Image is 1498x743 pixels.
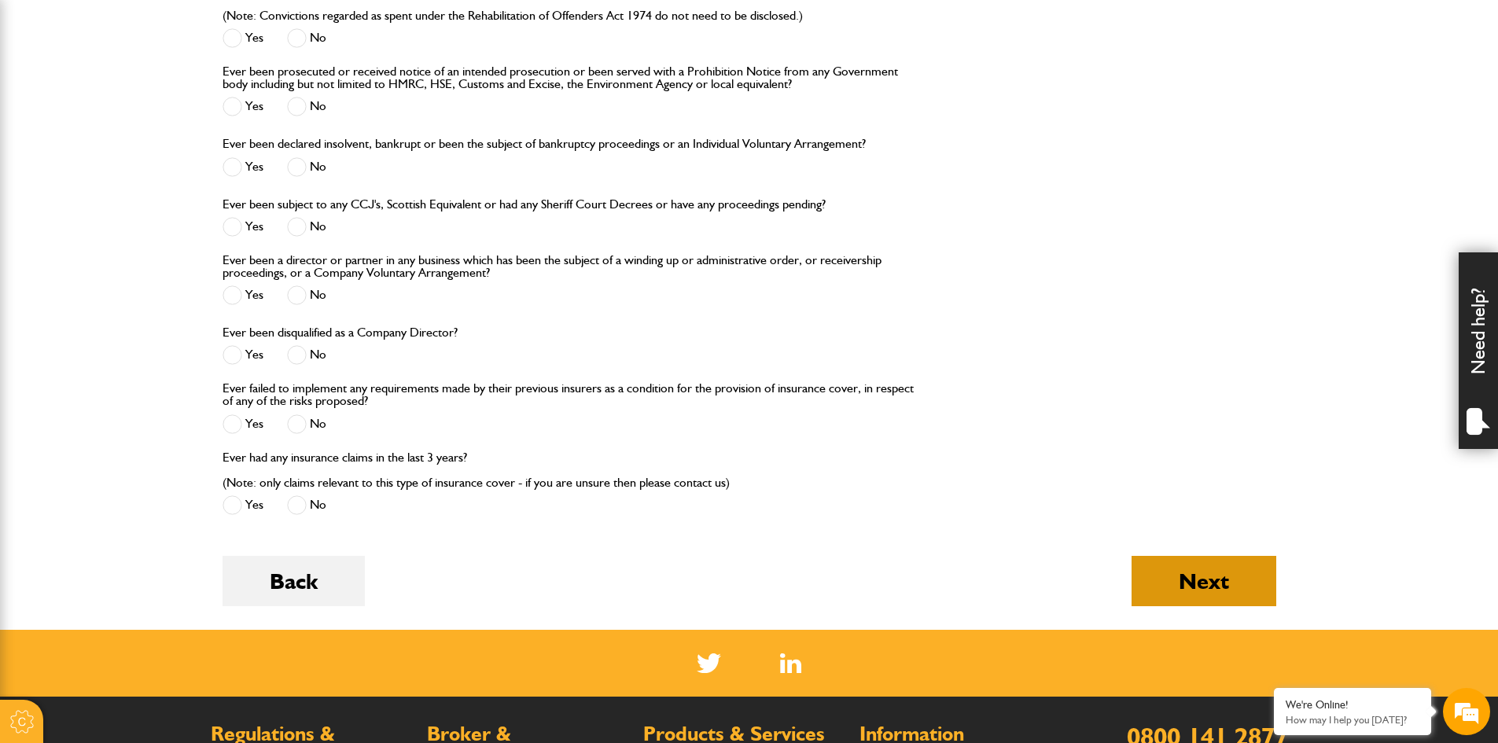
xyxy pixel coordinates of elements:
button: Next [1132,556,1276,606]
input: Enter your last name [20,145,287,180]
label: No [287,28,326,48]
label: No [287,345,326,365]
label: Yes [223,97,263,116]
label: Ever been prosecuted or received notice of an intended prosecution or been served with a Prohibit... [223,65,917,90]
label: Yes [223,285,263,305]
label: Ever been disqualified as a Company Director? [223,326,458,339]
label: Yes [223,414,263,434]
img: d_20077148190_company_1631870298795_20077148190 [27,87,66,109]
label: Ever been declared insolvent, bankrupt or been the subject of bankruptcy proceedings or an Indivi... [223,138,866,150]
label: Ever had any insurance claims in the last 3 years? (Note: only claims relevant to this type of in... [223,451,730,489]
button: Back [223,556,365,606]
a: LinkedIn [780,653,801,673]
div: We're Online! [1286,698,1419,712]
label: Yes [223,28,263,48]
input: Enter your phone number [20,238,287,273]
label: No [287,285,326,305]
img: Linked In [780,653,801,673]
div: Need help? [1459,252,1498,449]
label: Yes [223,157,263,177]
label: Ever been a director or partner in any business which has been the subject of a winding up or adm... [223,254,917,279]
label: No [287,97,326,116]
label: Ever been subject to any CCJ's, Scottish Equivalent or had any Sheriff Court Decrees or have any ... [223,198,826,211]
p: How may I help you today? [1286,714,1419,726]
label: No [287,217,326,237]
label: No [287,157,326,177]
div: Chat with us now [82,88,264,109]
label: No [287,414,326,434]
div: Minimize live chat window [258,8,296,46]
label: No [287,495,326,515]
label: Yes [223,495,263,515]
label: Yes [223,217,263,237]
em: Start Chat [214,484,285,506]
label: Yes [223,345,263,365]
label: Ever failed to implement any requirements made by their previous insurers as a condition for the ... [223,382,917,407]
img: Twitter [697,653,721,673]
textarea: Type your message and hit 'Enter' [20,285,287,471]
input: Enter your email address [20,192,287,226]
